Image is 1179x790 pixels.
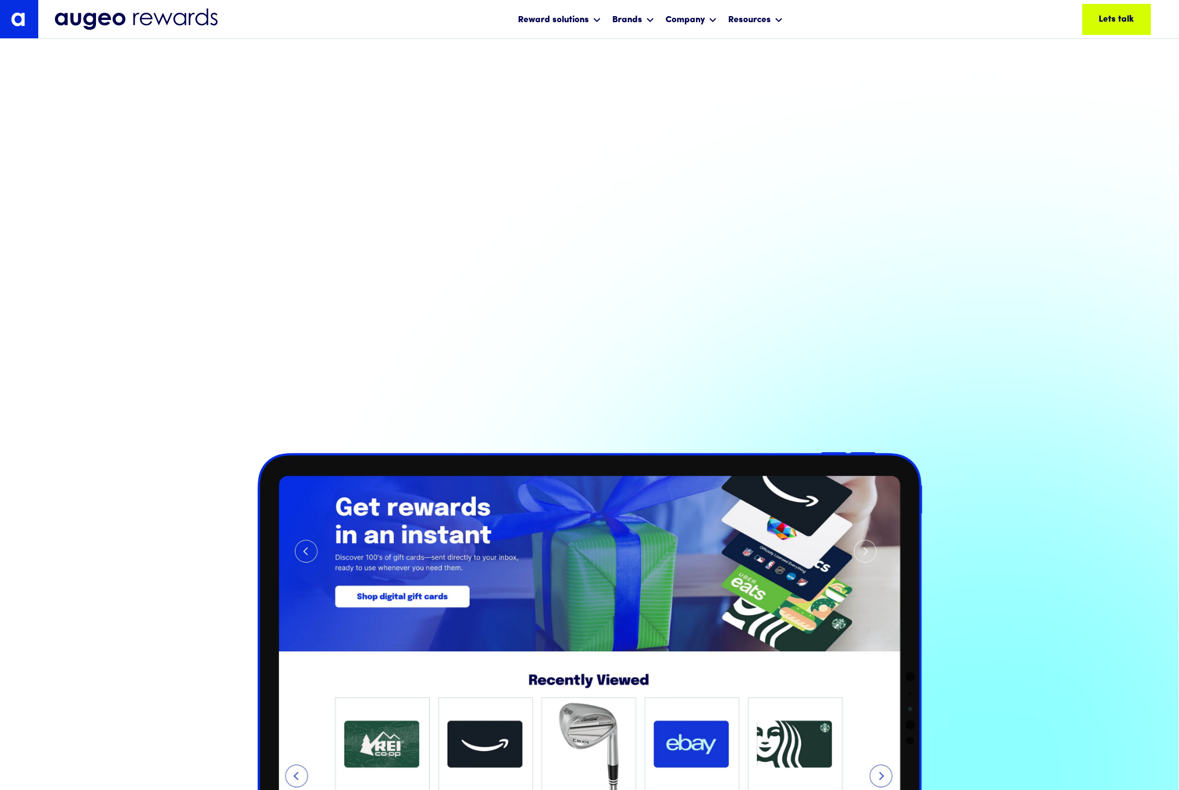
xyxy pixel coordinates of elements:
span: strengthen emotional connections to your [261,125,918,160]
div: Resources [725,4,786,34]
span: integrating with loyalty programs, [261,264,918,299]
div: Reward solutions [518,13,589,27]
span: creating personalized moments that [261,90,918,125]
a: Lets talk [1083,4,1151,35]
div: Brands [609,4,657,34]
span: We believe rewards fulfillment is about [261,56,918,91]
div: Company [665,13,705,27]
div: Brands [612,13,642,27]
div: Reward solutions [515,4,604,34]
span: engagement strategy, seamlessly [261,230,918,265]
div: Resources [728,13,771,27]
div: Company [663,4,720,34]
span: brand. Our intelligent rewards solutions [261,160,918,195]
span: employee initiatives, customer [261,299,918,334]
span: experiences, activations and more. [261,333,918,368]
span: serve as the cornerstone of your [261,195,918,230]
